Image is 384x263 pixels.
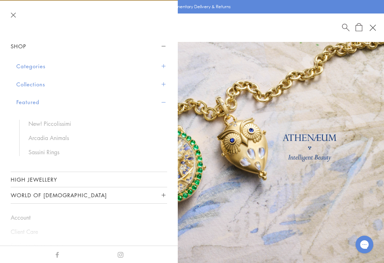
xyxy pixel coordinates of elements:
a: New! Piccolissimi [28,120,160,128]
button: Featured [16,93,167,111]
a: Arcadia Animals [28,134,160,142]
a: Client Care [11,228,167,236]
p: Enjoy Complimentary Delivery & Returns [150,3,231,10]
a: Account [11,214,167,221]
button: World of [DEMOGRAPHIC_DATA] [11,187,167,203]
iframe: Gorgias live chat messenger [352,233,377,256]
a: Open Shopping Bag [356,23,362,32]
button: Shop [11,38,167,54]
a: Book an Appointment [11,242,167,250]
button: Collections [16,75,167,93]
button: Open navigation [367,22,379,34]
nav: Sidebar navigation [11,38,167,204]
a: Instagram [118,250,123,258]
button: Categories [16,57,167,75]
a: High Jewellery [11,172,167,187]
button: Close navigation [11,12,16,18]
a: Search [342,23,350,32]
a: Facebook [54,250,60,258]
a: Sassini Rings [28,148,160,156]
